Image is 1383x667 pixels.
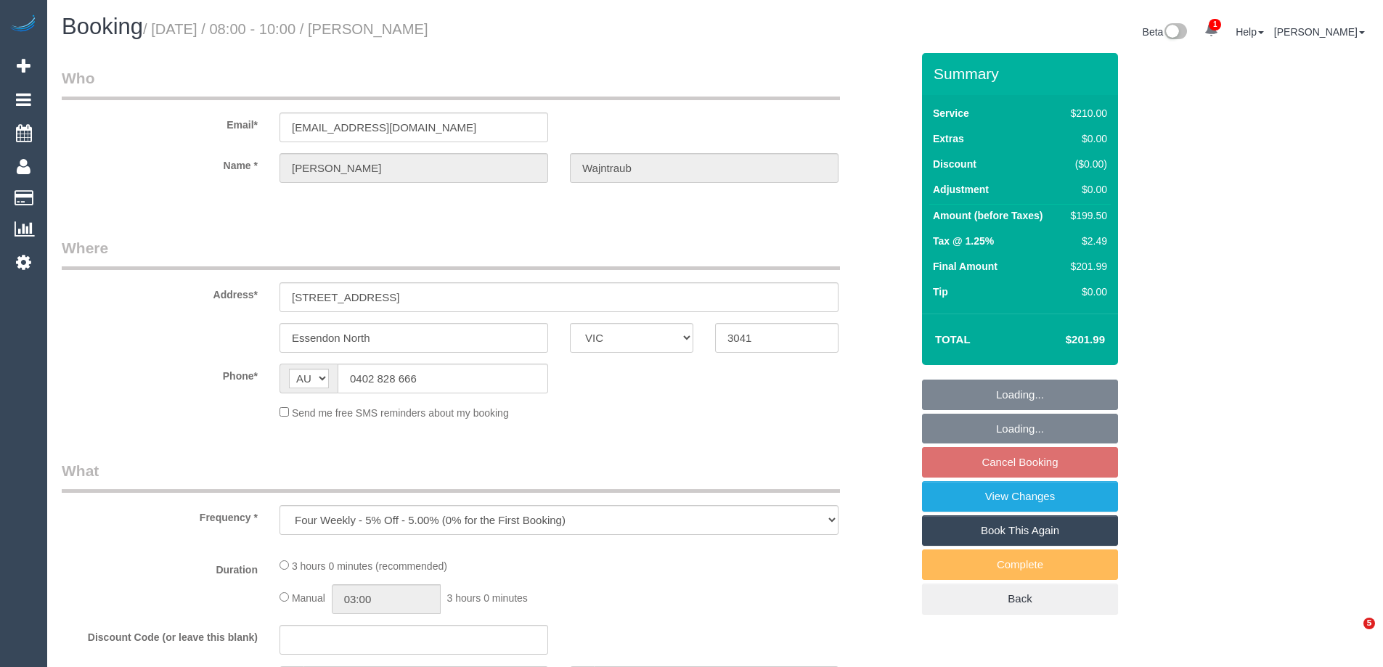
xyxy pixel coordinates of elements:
label: Service [933,106,969,120]
label: Amount (before Taxes) [933,208,1043,223]
a: Back [922,584,1118,614]
small: / [DATE] / 08:00 - 10:00 / [PERSON_NAME] [143,21,428,37]
h4: $201.99 [1022,334,1105,346]
label: Email* [51,112,269,132]
a: [PERSON_NAME] [1274,26,1365,38]
input: Phone* [338,364,548,393]
div: $210.00 [1065,106,1107,120]
img: Automaid Logo [9,15,38,35]
label: Tip [933,285,948,299]
input: Email* [280,112,548,142]
a: Beta [1143,26,1188,38]
input: Last Name* [570,153,839,183]
label: Duration [51,557,269,577]
div: $199.50 [1065,208,1107,223]
div: $0.00 [1065,182,1107,197]
span: 3 hours 0 minutes (recommended) [292,560,447,572]
div: $0.00 [1065,285,1107,299]
label: Discount [933,157,976,171]
label: Address* [51,282,269,302]
a: Help [1236,26,1264,38]
legend: What [62,460,840,493]
div: $201.99 [1065,259,1107,274]
img: New interface [1163,23,1187,42]
div: ($0.00) [1065,157,1107,171]
label: Phone* [51,364,269,383]
div: $0.00 [1065,131,1107,146]
span: Send me free SMS reminders about my booking [292,407,509,419]
strong: Total [935,333,971,345]
span: Manual [292,592,325,604]
span: Booking [62,14,143,39]
h3: Summary [934,65,1111,82]
label: Frequency * [51,505,269,525]
legend: Where [62,237,840,270]
iframe: Intercom live chat [1334,618,1368,652]
a: 1 [1197,15,1225,46]
input: First Name* [280,153,548,183]
input: Post Code* [715,323,839,353]
span: 3 hours 0 minutes [447,592,528,604]
div: $2.49 [1065,234,1107,248]
input: Suburb* [280,323,548,353]
a: View Changes [922,481,1118,512]
label: Final Amount [933,259,998,274]
label: Extras [933,131,964,146]
span: 1 [1209,19,1221,30]
label: Name * [51,153,269,173]
label: Tax @ 1.25% [933,234,994,248]
legend: Who [62,67,840,100]
span: 5 [1363,618,1375,629]
a: Book This Again [922,515,1118,546]
label: Adjustment [933,182,989,197]
label: Discount Code (or leave this blank) [51,625,269,645]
